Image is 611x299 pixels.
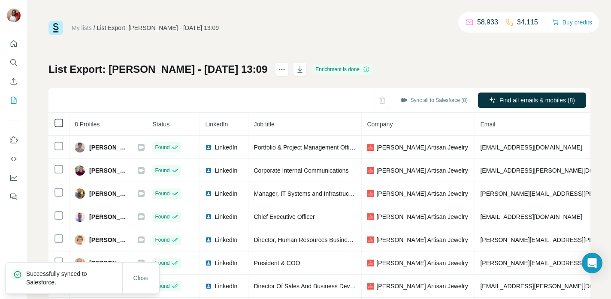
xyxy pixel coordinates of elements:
p: 34,115 [517,17,538,27]
button: Enrich CSV [7,74,21,89]
span: LinkedIn [215,212,237,221]
span: Director Of Sales And Business Development [254,283,375,290]
span: LinkedIn [215,166,237,175]
span: [PERSON_NAME] Artisan Jewelry [376,236,468,244]
span: [PERSON_NAME] [89,189,129,198]
img: LinkedIn logo [205,236,212,243]
span: Corporate Internal Communications [254,167,348,174]
span: Status [152,121,169,128]
span: [PERSON_NAME] [89,236,129,244]
h1: List Export: [PERSON_NAME] - [DATE] 13:09 [48,63,267,76]
span: Close [133,274,149,282]
a: My lists [72,24,92,31]
span: Job title [254,121,274,128]
button: My lists [7,93,21,108]
div: Enrichment is done [313,64,372,75]
span: [PERSON_NAME] [89,212,129,221]
img: Avatar [75,142,85,152]
span: Found [155,282,169,290]
span: LinkedIn [215,143,237,152]
span: Manager, IT Systems and Infrastructure [254,190,359,197]
img: company-logo [367,144,374,151]
span: [PERSON_NAME] Artisan Jewelry [376,212,468,221]
span: Email [480,121,495,128]
button: Find all emails & mobiles (8) [478,93,586,108]
span: LinkedIn [215,259,237,267]
span: [PERSON_NAME] [89,259,129,267]
span: Find all emails & mobiles (8) [499,96,575,105]
img: company-logo [367,260,374,266]
img: company-logo [367,190,374,197]
div: Open Intercom Messenger [582,253,602,273]
img: LinkedIn logo [205,213,212,220]
span: Found [155,144,169,151]
button: Sync all to Salesforce (8) [394,94,474,107]
img: LinkedIn logo [205,144,212,151]
span: [EMAIL_ADDRESS][DOMAIN_NAME] [480,144,582,151]
p: 58,933 [477,17,498,27]
img: Avatar [75,188,85,199]
span: LinkedIn [205,121,228,128]
p: Successfully synced to Salesforce. [26,269,122,287]
span: Director, Human Resources Business Partner - Retail [254,236,396,243]
img: Avatar [7,9,21,22]
img: Avatar [75,165,85,176]
span: LinkedIn [215,236,237,244]
span: Company [367,121,393,128]
span: Found [155,259,169,267]
img: company-logo [367,213,374,220]
button: actions [275,63,289,76]
span: [PERSON_NAME] Artisan Jewelry [376,282,468,290]
button: Search [7,55,21,70]
span: Portfolio & Project Management Office (PMO) Lead [254,144,390,151]
span: Found [155,236,169,244]
span: LinkedIn [215,282,237,290]
button: Close [127,270,155,286]
span: [PERSON_NAME] Artisan Jewelry [376,143,468,152]
span: [PERSON_NAME] Artisan Jewelry [376,166,468,175]
img: LinkedIn logo [205,260,212,266]
span: Found [155,190,169,197]
span: LinkedIn [215,189,237,198]
span: [PERSON_NAME] Artisan Jewelry [376,189,468,198]
img: Avatar [75,212,85,222]
img: company-logo [367,236,374,243]
img: LinkedIn logo [205,167,212,174]
button: Use Surfe API [7,151,21,167]
button: Feedback [7,189,21,204]
img: Surfe Logo [48,21,63,35]
button: Dashboard [7,170,21,185]
li: / [94,24,95,32]
span: [PERSON_NAME] [89,166,129,175]
span: President & COO [254,260,300,266]
span: [PERSON_NAME] [89,143,129,152]
img: company-logo [367,283,374,290]
button: Buy credits [552,16,592,28]
div: List Export: [PERSON_NAME] - [DATE] 13:09 [97,24,219,32]
span: [EMAIL_ADDRESS][DOMAIN_NAME] [480,213,582,220]
span: Found [155,213,169,221]
img: LinkedIn logo [205,283,212,290]
button: Quick start [7,36,21,51]
span: [PERSON_NAME] Artisan Jewelry [376,259,468,267]
img: Avatar [75,235,85,245]
button: Use Surfe on LinkedIn [7,132,21,148]
img: company-logo [367,167,374,174]
img: Avatar [75,258,85,268]
img: LinkedIn logo [205,190,212,197]
span: Chief Executive Officer [254,213,315,220]
span: 8 Profiles [75,121,100,128]
span: Found [155,167,169,174]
